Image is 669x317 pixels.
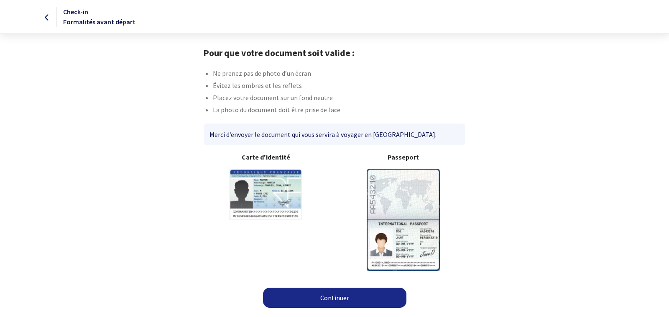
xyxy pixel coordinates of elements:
[213,93,465,105] li: Placez votre document sur un fond neutre
[367,169,440,271] img: illuPasseport.svg
[213,68,465,80] li: Ne prenez pas de photo d’un écran
[204,124,465,145] div: Merci d’envoyer le document qui vous servira à voyager en [GEOGRAPHIC_DATA].
[204,152,328,162] b: Carte d'identité
[203,47,465,58] h1: Pour que votre document soit valide :
[229,169,302,220] img: illuCNI.svg
[263,288,406,308] a: Continuer
[341,152,465,162] b: Passeport
[63,8,135,26] span: Check-in Formalités avant départ
[213,80,465,93] li: Évitez les ombres et les reflets
[213,105,465,117] li: La photo du document doit être prise de face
